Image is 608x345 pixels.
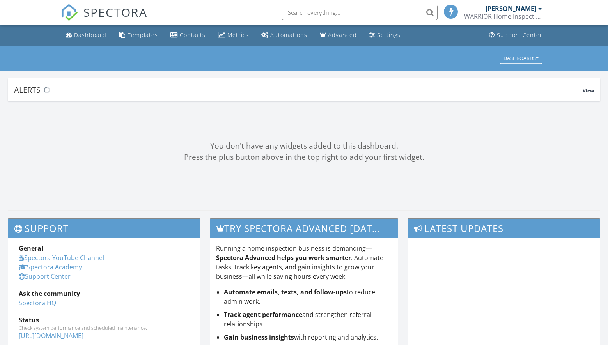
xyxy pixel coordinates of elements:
[408,219,600,238] h3: Latest Updates
[61,11,147,27] a: SPECTORA
[19,289,190,298] div: Ask the community
[224,310,302,319] strong: Track agent performance
[210,219,397,238] h3: Try spectora advanced [DATE]
[224,310,392,329] li: and strengthen referral relationships.
[317,28,360,42] a: Advanced
[74,31,106,39] div: Dashboard
[216,253,351,262] strong: Spectora Advanced helps you work smarter
[19,253,104,262] a: Spectora YouTube Channel
[224,333,294,341] strong: Gain business insights
[503,55,539,61] div: Dashboards
[8,219,200,238] h3: Support
[486,5,536,12] div: [PERSON_NAME]
[19,325,190,331] div: Check system performance and scheduled maintenance.
[328,31,357,39] div: Advanced
[464,12,542,20] div: WARRIOR Home Inspections, LLC
[8,152,600,163] div: Press the plus button above in the top right to add your first widget.
[215,28,252,42] a: Metrics
[227,31,249,39] div: Metrics
[486,28,546,42] a: Support Center
[8,140,600,152] div: You don't have any widgets added to this dashboard.
[216,244,392,281] p: Running a home inspection business is demanding— . Automate tasks, track key agents, and gain ins...
[19,315,190,325] div: Status
[14,85,583,95] div: Alerts
[583,87,594,94] span: View
[19,272,71,281] a: Support Center
[377,31,401,39] div: Settings
[224,333,392,342] li: with reporting and analytics.
[62,28,110,42] a: Dashboard
[224,288,347,296] strong: Automate emails, texts, and follow-ups
[83,4,147,20] span: SPECTORA
[180,31,206,39] div: Contacts
[270,31,307,39] div: Automations
[366,28,404,42] a: Settings
[258,28,310,42] a: Automations (Basic)
[224,287,392,306] li: to reduce admin work.
[61,4,78,21] img: The Best Home Inspection Software - Spectora
[19,244,43,253] strong: General
[19,299,56,307] a: Spectora HQ
[19,331,83,340] a: [URL][DOMAIN_NAME]
[116,28,161,42] a: Templates
[19,263,82,271] a: Spectora Academy
[497,31,542,39] div: Support Center
[500,53,542,64] button: Dashboards
[282,5,438,20] input: Search everything...
[167,28,209,42] a: Contacts
[128,31,158,39] div: Templates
